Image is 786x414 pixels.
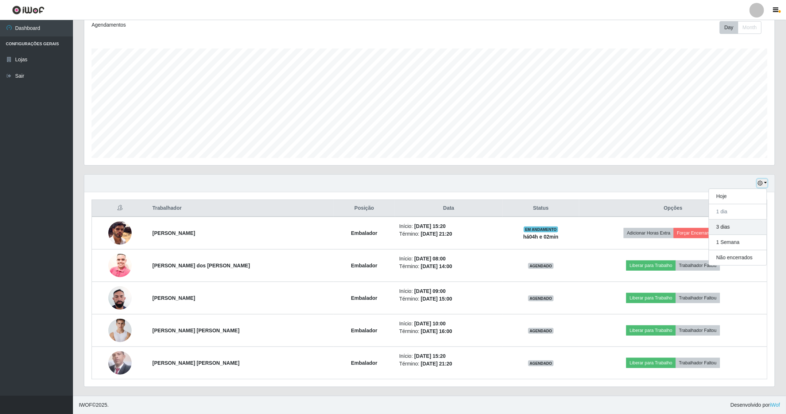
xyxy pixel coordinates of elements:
[624,228,674,238] button: Adicionar Horas Extra
[399,352,498,360] li: Início:
[79,402,92,408] span: IWOF
[399,360,498,368] li: Término:
[414,288,446,294] time: [DATE] 09:00
[731,401,780,409] span: Desenvolvido por
[676,293,720,303] button: Trabalhador Faltou
[399,328,498,335] li: Término:
[414,223,446,229] time: [DATE] 15:20
[770,402,780,408] a: iWof
[399,320,498,328] li: Início:
[421,231,452,237] time: [DATE] 21:20
[676,260,720,271] button: Trabalhador Faltou
[108,221,132,245] img: 1734717801679.jpeg
[351,230,377,236] strong: Embalador
[108,313,132,348] img: 1749143853518.jpeg
[395,200,503,217] th: Data
[709,250,767,265] button: Não encerrados
[421,296,452,302] time: [DATE] 15:00
[626,325,675,336] button: Liberar para Trabalho
[414,256,446,262] time: [DATE] 08:00
[528,328,554,334] span: AGENDADO
[738,21,762,34] button: Month
[152,328,240,333] strong: [PERSON_NAME] [PERSON_NAME]
[108,350,132,376] img: 1740078176473.jpeg
[414,321,446,326] time: [DATE] 10:00
[351,295,377,301] strong: Embalador
[676,325,720,336] button: Trabalhador Faltou
[523,234,559,240] strong: há 04 h e 02 min
[351,263,377,268] strong: Embalador
[92,21,367,29] div: Agendamentos
[528,360,554,366] span: AGENDADO
[399,223,498,230] li: Início:
[12,5,44,15] img: CoreUI Logo
[528,263,554,269] span: AGENDADO
[399,287,498,295] li: Início:
[399,255,498,263] li: Início:
[351,360,377,366] strong: Embalador
[709,235,767,250] button: 1 Semana
[503,200,579,217] th: Status
[709,220,767,235] button: 3 dias
[524,227,558,232] span: EM ANDAMENTO
[421,328,452,334] time: [DATE] 16:00
[399,295,498,303] li: Término:
[334,200,395,217] th: Posição
[351,328,377,333] strong: Embalador
[579,200,767,217] th: Opções
[152,295,195,301] strong: [PERSON_NAME]
[399,263,498,270] li: Término:
[720,21,738,34] button: Day
[79,401,109,409] span: © 2025 .
[399,230,498,238] li: Término:
[674,228,723,238] button: Forçar Encerramento
[676,358,720,368] button: Trabalhador Faltou
[152,230,195,236] strong: [PERSON_NAME]
[626,293,675,303] button: Liberar para Trabalho
[152,360,240,366] strong: [PERSON_NAME] [PERSON_NAME]
[421,361,452,367] time: [DATE] 21:20
[528,295,554,301] span: AGENDADO
[626,358,675,368] button: Liberar para Trabalho
[148,200,334,217] th: Trabalhador
[108,282,132,313] img: 1712425496230.jpeg
[709,189,767,204] button: Hoje
[414,353,446,359] time: [DATE] 15:20
[720,21,767,34] div: Toolbar with button groups
[108,250,132,281] img: 1744125761618.jpeg
[709,204,767,220] button: 1 dia
[152,263,250,268] strong: [PERSON_NAME] dos [PERSON_NAME]
[626,260,675,271] button: Liberar para Trabalho
[720,21,762,34] div: First group
[421,263,452,269] time: [DATE] 14:00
